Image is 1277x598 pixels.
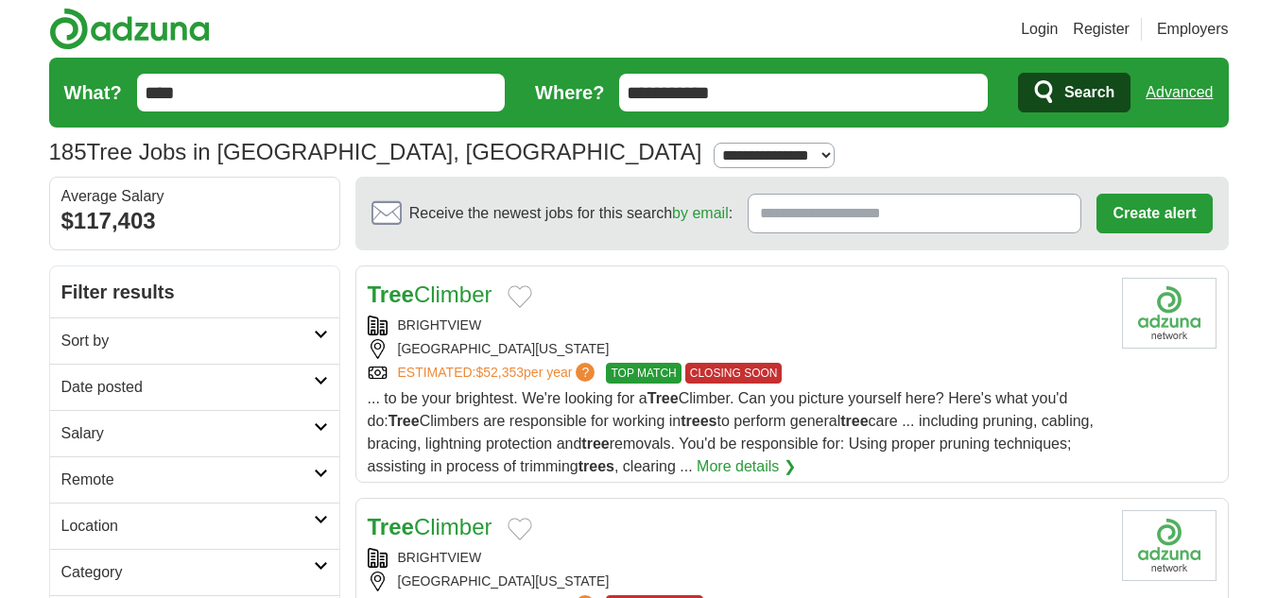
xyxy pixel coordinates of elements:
[61,376,314,399] h2: Date posted
[697,455,796,478] a: More details ❯
[398,317,482,333] a: BRIGHTVIEW
[50,364,339,410] a: Date posted
[1122,278,1217,349] img: BrightView logo
[61,469,314,491] h2: Remote
[388,413,420,429] strong: Tree
[61,515,314,538] h2: Location
[50,503,339,549] a: Location
[1146,74,1213,111] a: Advanced
[61,330,314,352] h2: Sort by
[50,317,339,364] a: Sort by
[61,561,314,584] h2: Category
[1157,18,1229,41] a: Employers
[1096,194,1212,233] button: Create alert
[840,413,868,429] strong: tree
[1021,18,1058,41] a: Login
[61,204,328,238] div: $117,403
[368,514,492,539] a: TreeClimber
[368,390,1094,474] span: ... to be your brightest. We're looking for a Climber. Can you picture yourself here? Here's what...
[50,266,339,317] h2: Filter results
[49,139,702,164] h1: Tree Jobs in [GEOGRAPHIC_DATA], [GEOGRAPHIC_DATA]
[368,282,492,307] a: TreeClimber
[409,202,733,225] span: Receive the newest jobs for this search :
[61,189,328,204] div: Average Salary
[368,339,1107,359] div: [GEOGRAPHIC_DATA][US_STATE]
[647,390,679,406] strong: Tree
[685,363,783,384] span: CLOSING SOON
[50,456,339,503] a: Remote
[50,410,339,456] a: Salary
[578,458,614,474] strong: trees
[49,135,87,169] span: 185
[61,422,314,445] h2: Salary
[398,363,599,384] a: ESTIMATED:$52,353per year?
[50,549,339,595] a: Category
[581,436,609,452] strong: tree
[368,514,414,539] strong: Tree
[64,78,122,107] label: What?
[1122,510,1217,581] img: BrightView logo
[508,518,532,540] button: Add to favorite jobs
[475,365,524,380] span: $52,353
[49,8,210,50] img: Adzuna logo
[1073,18,1130,41] a: Register
[606,363,681,384] span: TOP MATCH
[398,550,482,565] a: BRIGHTVIEW
[368,282,414,307] strong: Tree
[368,572,1107,591] div: [GEOGRAPHIC_DATA][US_STATE]
[576,363,595,382] span: ?
[672,205,729,221] a: by email
[508,285,532,308] button: Add to favorite jobs
[1018,73,1130,112] button: Search
[681,413,716,429] strong: trees
[535,78,604,107] label: Where?
[1064,74,1114,111] span: Search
